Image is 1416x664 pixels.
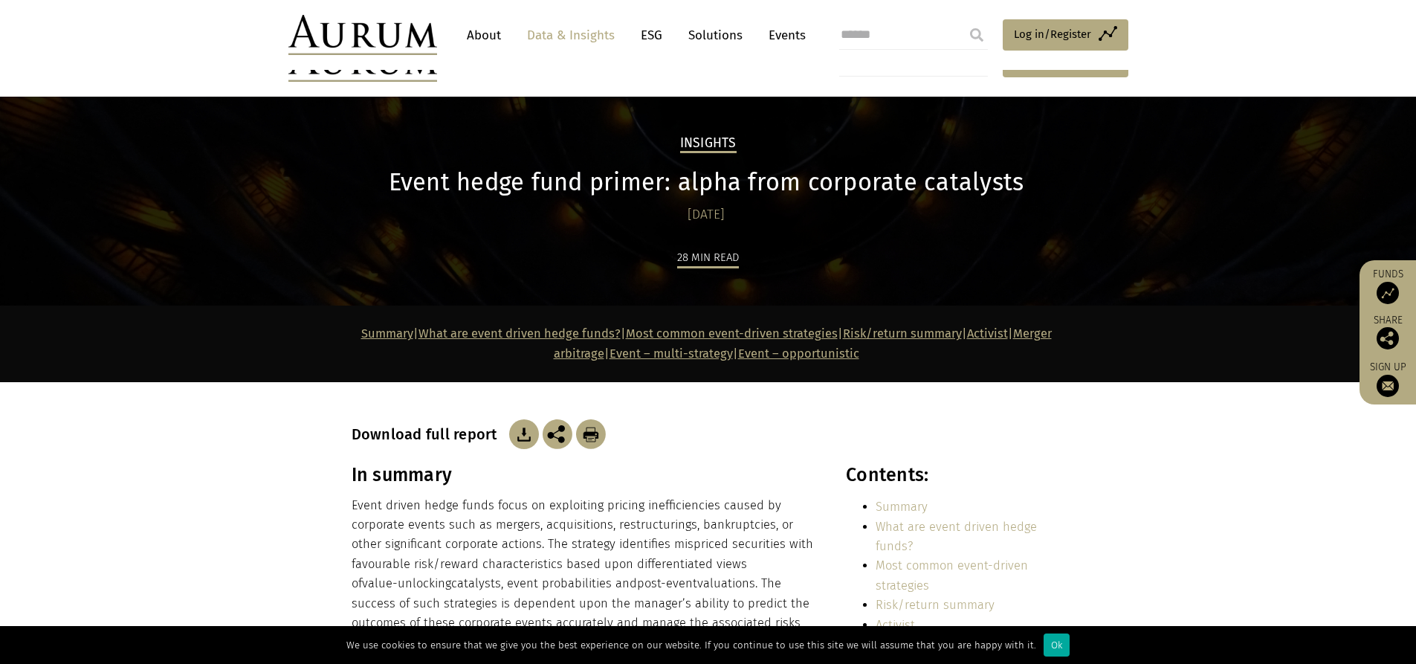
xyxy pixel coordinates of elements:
div: [DATE] [352,204,1061,225]
a: Risk/return summary [843,326,962,341]
span: Log in/Register [1014,25,1091,43]
h1: Event hedge fund primer: alpha from corporate catalysts [352,168,1061,197]
a: Most common event-driven strategies [626,326,838,341]
a: Event – opportunistic [738,346,859,361]
a: Solutions [681,22,750,49]
h3: Contents: [846,464,1061,486]
a: Log in/Register [1003,19,1128,51]
a: Most common event-driven strategies [876,558,1028,592]
h2: Insights [680,135,737,153]
a: What are event driven hedge funds? [876,520,1037,553]
a: Risk/return summary [876,598,995,612]
div: Ok [1044,634,1070,657]
a: About [459,22,508,49]
img: Sign up to our newsletter [1377,375,1399,397]
div: 28 min read [677,248,739,268]
a: Summary [361,326,413,341]
a: Sign up [1367,361,1409,397]
h3: Download full report [352,425,505,443]
p: Event driven hedge funds focus on exploiting pricing inefficiencies caused by corporate events su... [352,496,814,653]
h3: In summary [352,464,814,486]
span: post-event [637,576,697,590]
img: Access Funds [1377,282,1399,304]
a: Events [761,22,806,49]
a: Data & Insights [520,22,622,49]
input: Submit [962,20,992,50]
a: What are event driven hedge funds? [418,326,621,341]
a: Funds [1367,268,1409,304]
span: value-unlocking [362,576,451,590]
div: Share [1367,315,1409,349]
a: Event – multi-strategy [610,346,733,361]
strong: | | | | | | | [361,326,1052,360]
img: Share this post [1377,327,1399,349]
img: Share this post [543,419,572,449]
a: Summary [876,500,928,514]
img: Aurum [288,15,437,55]
img: Download Article [576,419,606,449]
a: Activist [967,326,1008,341]
img: Download Article [509,419,539,449]
a: Activist [876,618,915,632]
a: ESG [633,22,670,49]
